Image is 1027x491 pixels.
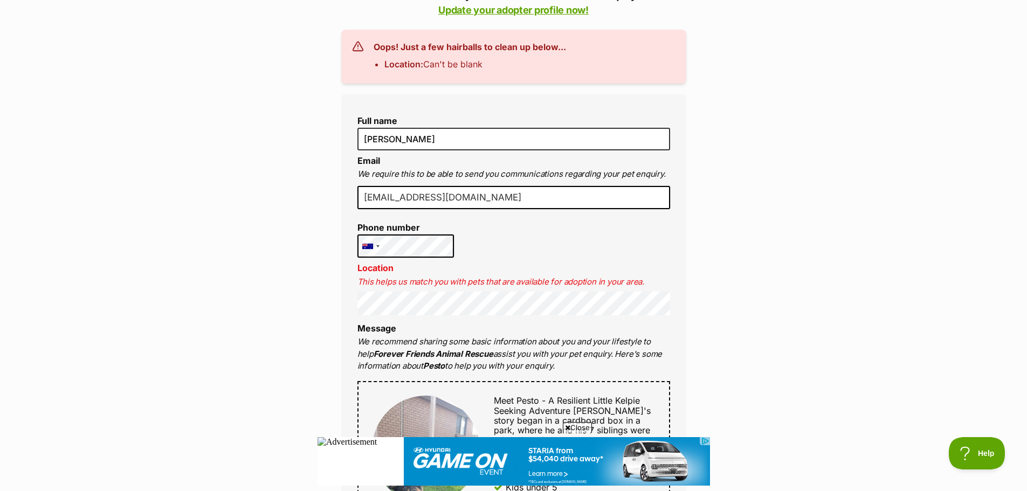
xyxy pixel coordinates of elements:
[357,155,380,166] label: Email
[357,276,670,288] p: This helps us match you with pets that are available for adoption in your area.
[494,395,640,416] span: Meet Pesto - A Resilient Little Kelpie Seeking Adventure
[318,437,710,486] iframe: Advertisement
[374,349,493,359] strong: Forever Friends Animal Rescue
[357,323,396,334] label: Message
[358,235,383,258] div: Australia: +61
[494,405,653,456] span: [PERSON_NAME]'s story began in a cardboard box in a park, where he and his 7 siblings were left t...
[357,262,394,273] label: Location
[438,4,589,16] a: Update your adopter profile now!
[563,422,592,433] span: Close
[423,361,445,371] strong: Pesto
[384,58,566,71] li: Can't be blank
[357,168,670,181] p: We require this to be able to send you communications regarding your pet enquiry.
[357,128,670,150] input: E.g. Jimmy Chew
[384,59,423,70] strong: Location:
[374,40,566,53] h3: Oops! Just a few hairballs to clean up below...
[357,223,454,232] label: Phone number
[357,336,670,372] p: We recommend sharing some basic information about you and your lifestyle to help assist you with ...
[357,116,670,126] label: Full name
[949,437,1005,469] iframe: Help Scout Beacon - Open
